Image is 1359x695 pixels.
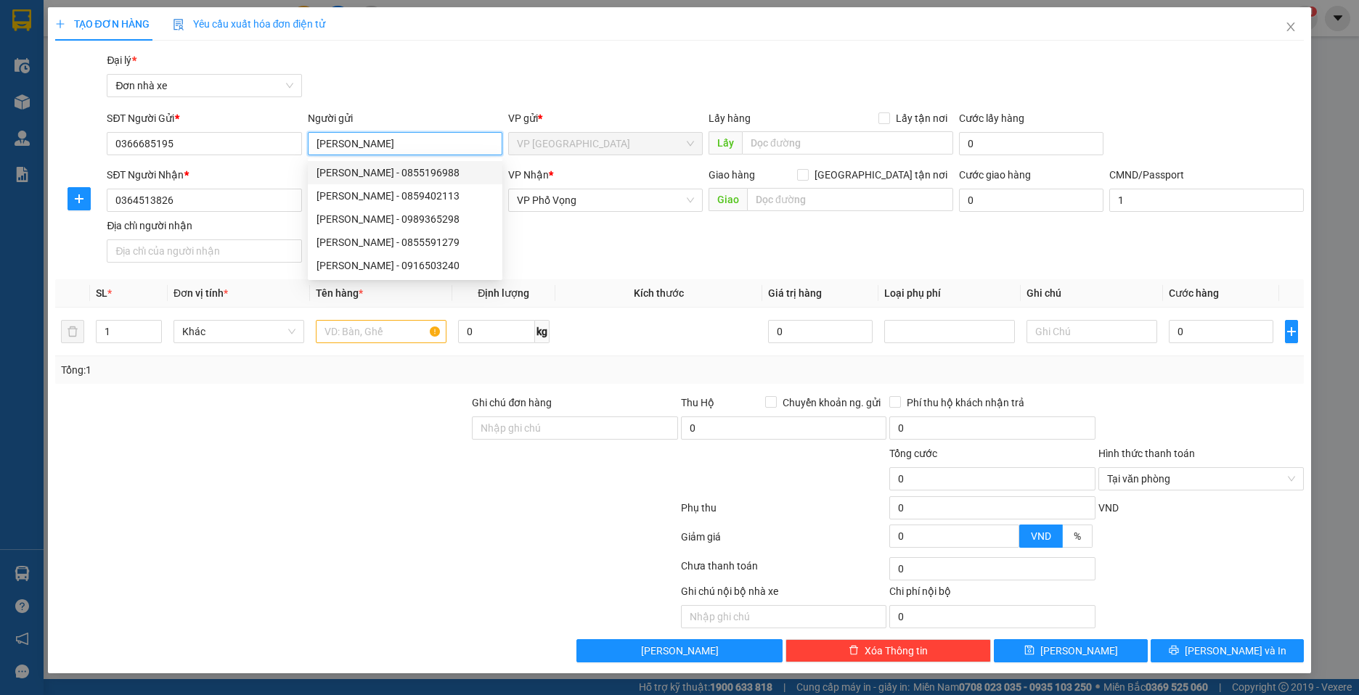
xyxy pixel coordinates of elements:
[959,112,1024,124] label: Cước lấy hàng
[679,558,888,583] div: Chưa thanh toán
[878,279,1021,308] th: Loại phụ phí
[174,287,228,299] span: Đơn vị tính
[1151,639,1305,662] button: printer[PERSON_NAME] và In
[472,397,552,408] label: Ghi chú đơn hàng
[1270,7,1311,48] button: Close
[308,231,502,254] div: ĐỖ THỊ HOA - 0855591279
[55,19,65,29] span: plus
[535,320,550,343] span: kg
[709,131,742,155] span: Lấy
[1098,448,1195,459] label: Hình thức thanh toán
[641,643,719,659] span: [PERSON_NAME]
[316,287,363,299] span: Tên hàng
[1107,468,1295,490] span: Tại văn phòng
[517,189,694,211] span: VP Phố Vọng
[1109,167,1304,183] div: CMND/Passport
[317,165,494,181] div: [PERSON_NAME] - 0855196988
[768,287,822,299] span: Giá trị hàng
[308,207,502,231] div: ĐỖ THỊ HOA - 0989365298
[679,500,888,525] div: Phụ thu
[1098,502,1119,514] span: VND
[849,645,859,657] span: delete
[1285,320,1299,343] button: plus
[576,639,782,662] button: [PERSON_NAME]
[61,320,84,343] button: delete
[478,287,529,299] span: Định lượng
[1040,643,1118,659] span: [PERSON_NAME]
[96,287,107,299] span: SL
[768,320,873,343] input: 0
[1285,21,1297,33] span: close
[777,395,886,411] span: Chuyển khoản ng. gửi
[865,643,928,659] span: Xóa Thông tin
[681,583,886,605] div: Ghi chú nội bộ nhà xe
[959,169,1031,181] label: Cước giao hàng
[1286,326,1298,337] span: plus
[679,529,888,554] div: Giảm giá
[316,320,446,343] input: VD: Bàn, Ghế
[55,18,150,30] span: TẠO ĐƠN HÀNG
[107,54,136,66] span: Đại lý
[308,161,502,184] div: ĐỖ THỊ HOA - 0855196988
[709,188,747,211] span: Giao
[173,18,326,30] span: Yêu cầu xuất hóa đơn điện tử
[317,188,494,204] div: [PERSON_NAME] - 0859402113
[182,321,295,342] span: Khác
[68,187,91,210] button: plus
[959,132,1103,155] input: Cước lấy hàng
[317,234,494,250] div: [PERSON_NAME] - 0855591279
[1185,643,1286,659] span: [PERSON_NAME] và In
[681,605,886,628] input: Nhập ghi chú
[809,167,953,183] span: [GEOGRAPHIC_DATA] tận nơi
[1169,287,1219,299] span: Cước hàng
[1031,530,1051,542] span: VND
[890,110,953,126] span: Lấy tận nơi
[889,583,1095,605] div: Chi phí nội bộ
[308,184,502,207] div: ĐỖ THỊ HOA - 0859402113
[173,19,184,30] img: icon
[889,448,937,459] span: Tổng cước
[681,397,714,408] span: Thu Hộ
[901,395,1030,411] span: Phí thu hộ khách nhận trả
[994,639,1148,662] button: save[PERSON_NAME]
[308,254,502,277] div: ĐỖ THỊ HOA - 0916503240
[317,258,494,274] div: [PERSON_NAME] - 0916503240
[742,131,953,155] input: Dọc đường
[61,362,525,378] div: Tổng: 1
[634,287,684,299] span: Kích thước
[709,112,751,124] span: Lấy hàng
[107,167,301,183] div: SĐT Người Nhận
[68,193,90,205] span: plus
[1074,530,1081,542] span: %
[1027,320,1157,343] input: Ghi Chú
[107,110,301,126] div: SĐT Người Gửi
[1021,279,1163,308] th: Ghi chú
[747,188,953,211] input: Dọc đường
[508,169,549,181] span: VP Nhận
[472,416,677,440] input: Ghi chú đơn hàng
[1024,645,1034,657] span: save
[959,189,1103,212] input: Cước giao hàng
[1169,645,1179,657] span: printer
[709,169,755,181] span: Giao hàng
[115,75,293,96] span: Đơn nhà xe
[517,133,694,155] span: VP Phù Ninh
[785,639,991,662] button: deleteXóa Thông tin
[308,110,502,126] div: Người gửi
[317,211,494,227] div: [PERSON_NAME] - 0989365298
[107,218,301,234] div: Địa chỉ người nhận
[107,239,301,263] input: Địa chỉ của người nhận
[508,110,703,126] div: VP gửi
